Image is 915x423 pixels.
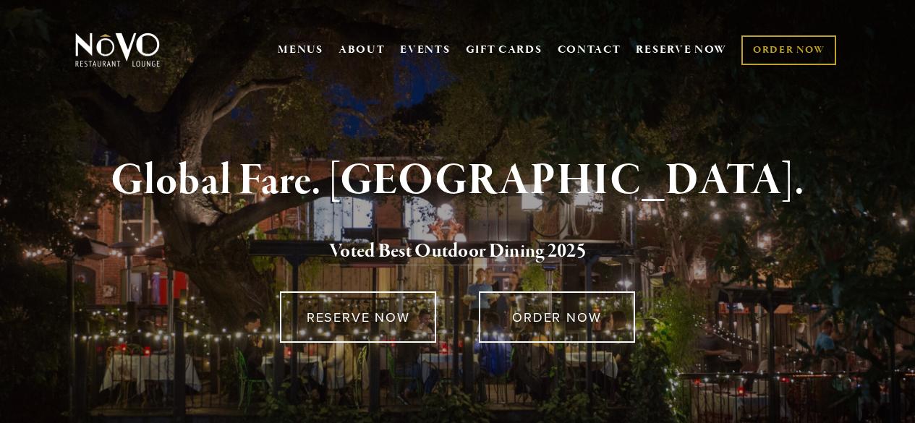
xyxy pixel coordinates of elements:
img: Novo Restaurant &amp; Lounge [72,32,163,68]
a: RESERVE NOW [280,291,436,343]
a: RESERVE NOW [636,36,727,64]
a: Voted Best Outdoor Dining 202 [329,239,576,266]
strong: Global Fare. [GEOGRAPHIC_DATA]. [111,153,804,208]
a: ORDER NOW [479,291,635,343]
a: MENUS [278,43,323,57]
a: GIFT CARDS [466,36,542,64]
h2: 5 [95,236,820,267]
a: ABOUT [339,43,386,57]
a: ORDER NOW [741,35,836,65]
a: EVENTS [400,43,450,57]
a: CONTACT [558,36,621,64]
